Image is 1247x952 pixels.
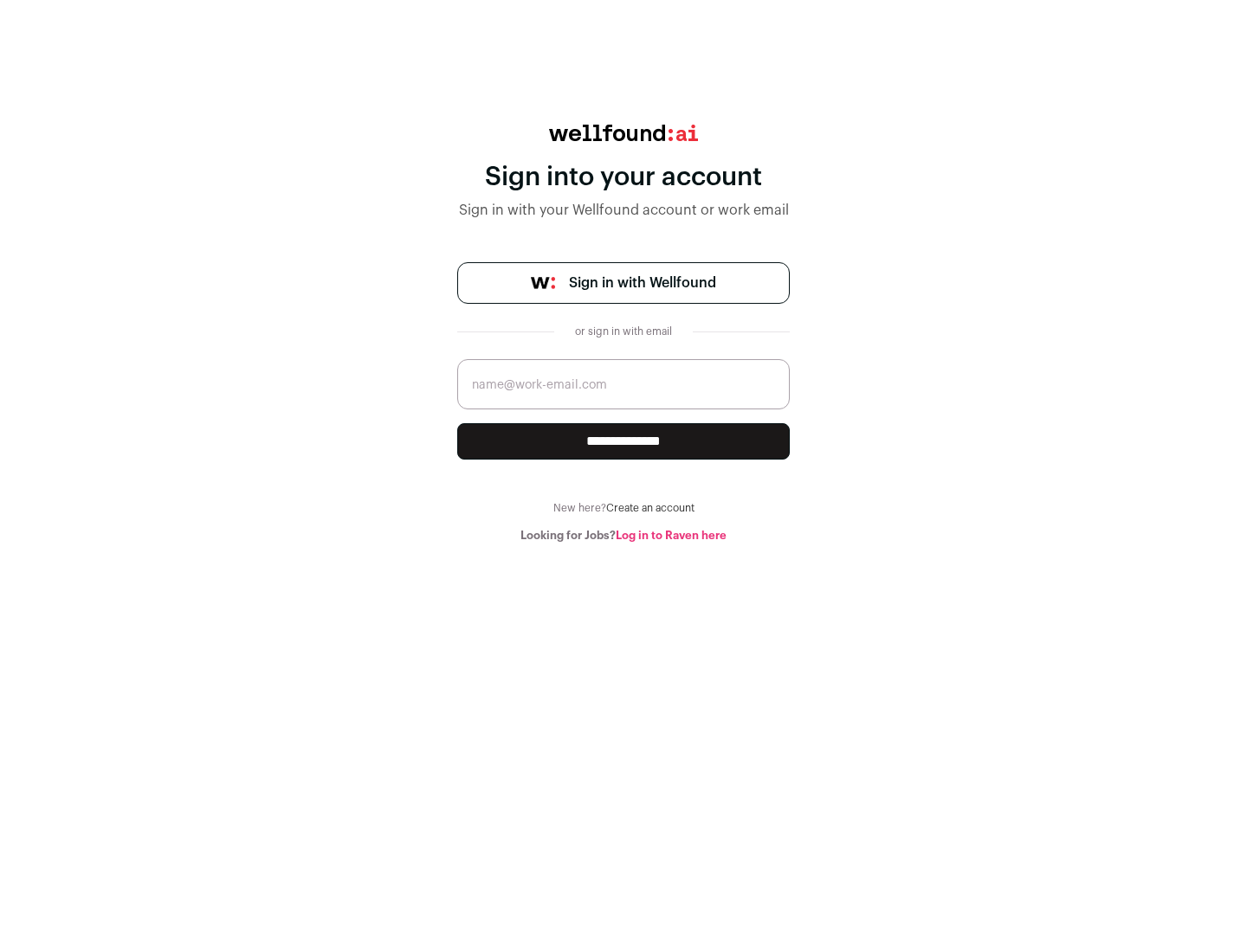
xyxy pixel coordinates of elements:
[606,503,695,513] a: Create an account
[457,162,790,193] div: Sign into your account
[549,125,698,141] img: wellfound:ai
[531,277,555,289] img: wellfound-symbol-flush-black-fb3c872781a75f747ccb3a119075da62bfe97bd399995f84a933054e44a575c4.png
[457,501,790,515] div: New here?
[457,200,790,221] div: Sign in with your Wellfound account or work email
[457,529,790,543] div: Looking for Jobs?
[457,359,790,409] input: name@work-email.com
[457,262,790,304] a: Sign in with Wellfound
[616,530,727,541] a: Log in to Raven here
[568,325,679,338] div: or sign in with email
[569,273,716,293] span: Sign in with Wellfound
